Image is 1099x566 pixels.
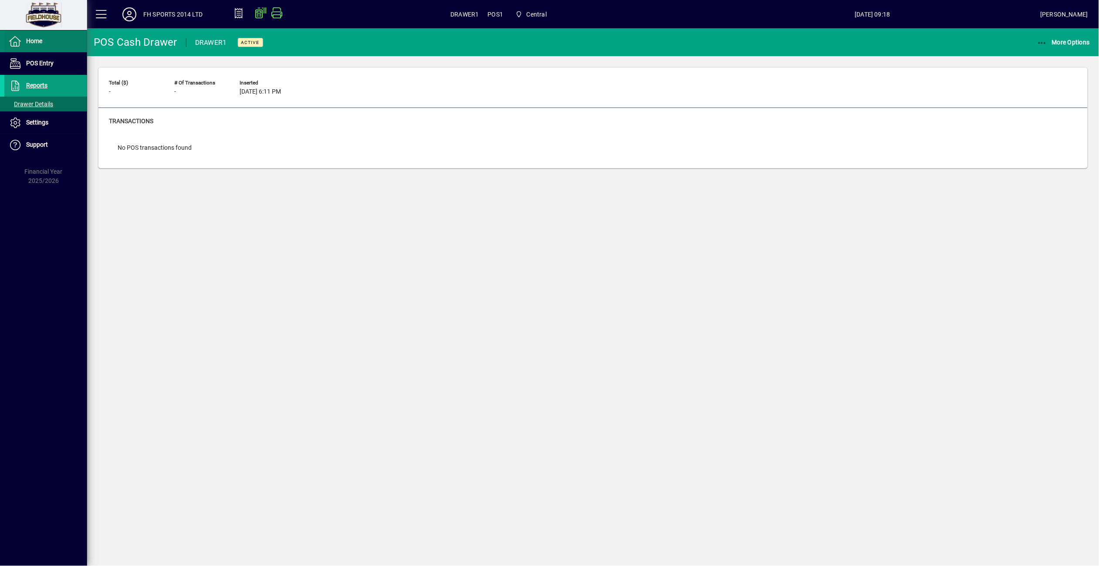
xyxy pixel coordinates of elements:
div: DRAWER1 [195,36,227,50]
a: Settings [4,112,87,134]
button: Profile [115,7,143,22]
span: Support [26,141,48,148]
span: Settings [26,119,48,126]
div: FH SPORTS 2014 LTD [143,7,203,21]
span: Central [527,7,547,21]
span: # of Transactions [174,80,227,86]
span: [DATE] 09:18 [705,7,1041,21]
div: [PERSON_NAME] [1041,7,1088,21]
span: POS Entry [26,60,54,67]
div: POS Cash Drawer [94,35,177,49]
button: More Options [1035,34,1092,50]
a: POS Entry [4,53,87,74]
span: POS1 [488,7,504,21]
span: Central [512,7,550,22]
span: Inserted [240,80,292,86]
span: - [174,88,176,95]
a: Home [4,30,87,52]
span: Home [26,37,42,44]
span: Active [241,40,260,45]
span: Reports [26,82,47,89]
span: Transactions [109,118,153,125]
span: Total ($) [109,80,161,86]
a: Support [4,134,87,156]
div: No POS transactions found [109,135,200,161]
span: More Options [1037,39,1090,46]
span: Drawer Details [9,101,53,108]
span: - [109,88,111,95]
span: DRAWER1 [450,7,479,21]
a: Drawer Details [4,97,87,111]
span: [DATE] 6:11 PM [240,88,281,95]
